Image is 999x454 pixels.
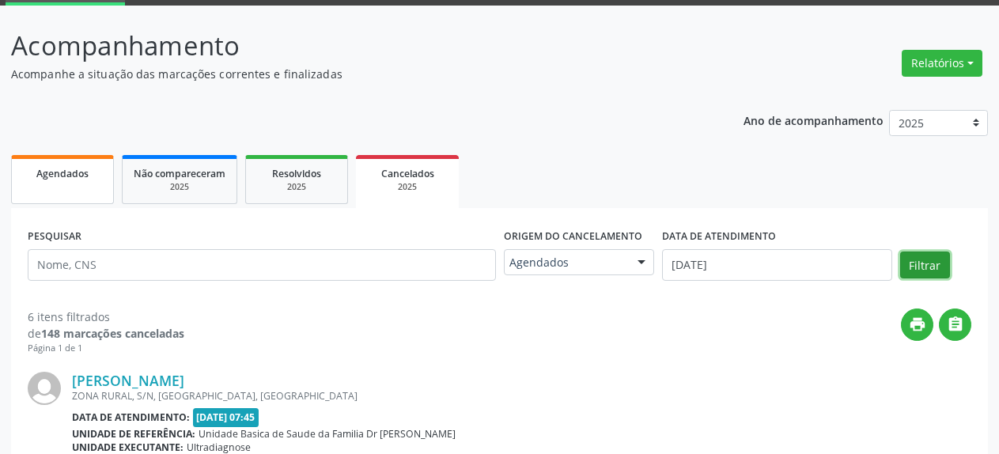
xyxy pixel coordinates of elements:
span: Agendados [36,167,89,180]
span: Ultradiagnose [187,441,251,454]
span: Unidade Basica de Saude da Familia Dr [PERSON_NAME] [199,427,456,441]
a: [PERSON_NAME] [72,372,184,389]
button: Filtrar [900,252,950,278]
label: PESQUISAR [28,225,81,249]
div: ZONA RURAL, S/N, [GEOGRAPHIC_DATA], [GEOGRAPHIC_DATA] [72,389,971,403]
strong: 148 marcações canceladas [41,326,184,341]
label: DATA DE ATENDIMENTO [662,225,776,249]
button: Relatórios [902,50,982,77]
b: Unidade executante: [72,441,184,454]
div: 2025 [134,181,225,193]
div: 6 itens filtrados [28,308,184,325]
button: print [901,308,933,341]
div: 2025 [367,181,448,193]
p: Acompanhamento [11,26,695,66]
i: print [909,316,926,333]
div: 2025 [257,181,336,193]
p: Ano de acompanhamento [744,110,884,130]
span: Não compareceram [134,167,225,180]
input: Nome, CNS [28,249,496,281]
label: Origem do cancelamento [504,225,642,249]
p: Acompanhe a situação das marcações correntes e finalizadas [11,66,695,82]
b: Data de atendimento: [72,410,190,424]
button:  [939,308,971,341]
input: Selecione um intervalo [662,249,892,281]
span: Resolvidos [272,167,321,180]
div: de [28,325,184,342]
span: Cancelados [381,167,434,180]
div: Página 1 de 1 [28,342,184,355]
i:  [947,316,964,333]
b: Unidade de referência: [72,427,195,441]
span: Agendados [509,255,622,271]
span: [DATE] 07:45 [193,408,259,426]
img: img [28,372,61,405]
